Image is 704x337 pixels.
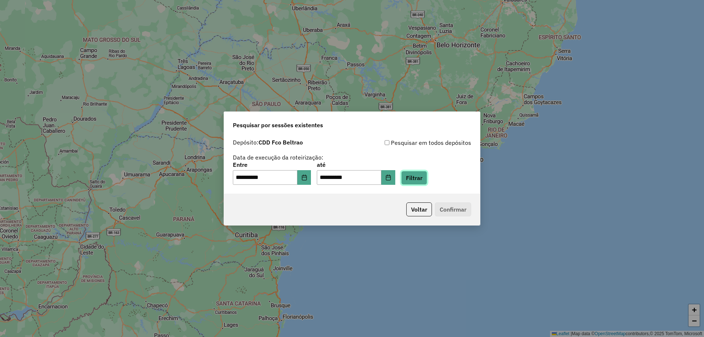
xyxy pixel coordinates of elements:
label: Depósito: [233,138,303,147]
button: Choose Date [381,170,395,185]
button: Choose Date [297,170,311,185]
label: Data de execução da roteirização: [233,153,323,162]
button: Voltar [406,202,432,216]
label: Entre [233,160,311,169]
strong: CDD Fco Beltrao [258,139,303,146]
button: Filtrar [401,171,427,185]
label: até [317,160,395,169]
span: Pesquisar por sessões existentes [233,121,323,129]
div: Pesquisar em todos depósitos [352,138,471,147]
